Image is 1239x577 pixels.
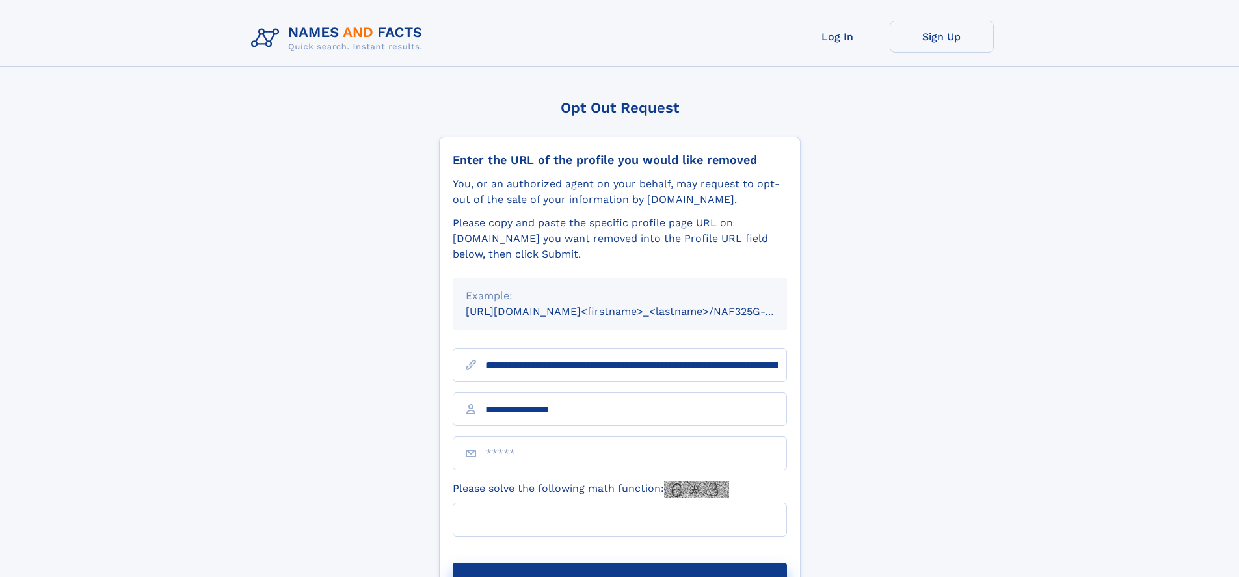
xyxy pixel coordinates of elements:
div: Example: [466,288,774,304]
a: Sign Up [890,21,994,53]
div: You, or an authorized agent on your behalf, may request to opt-out of the sale of your informatio... [453,176,787,208]
label: Please solve the following math function: [453,481,729,498]
div: Opt Out Request [439,100,801,116]
a: Log In [786,21,890,53]
img: Logo Names and Facts [246,21,433,56]
small: [URL][DOMAIN_NAME]<firstname>_<lastname>/NAF325G-xxxxxxxx [466,305,812,317]
div: Enter the URL of the profile you would like removed [453,153,787,167]
div: Please copy and paste the specific profile page URL on [DOMAIN_NAME] you want removed into the Pr... [453,215,787,262]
